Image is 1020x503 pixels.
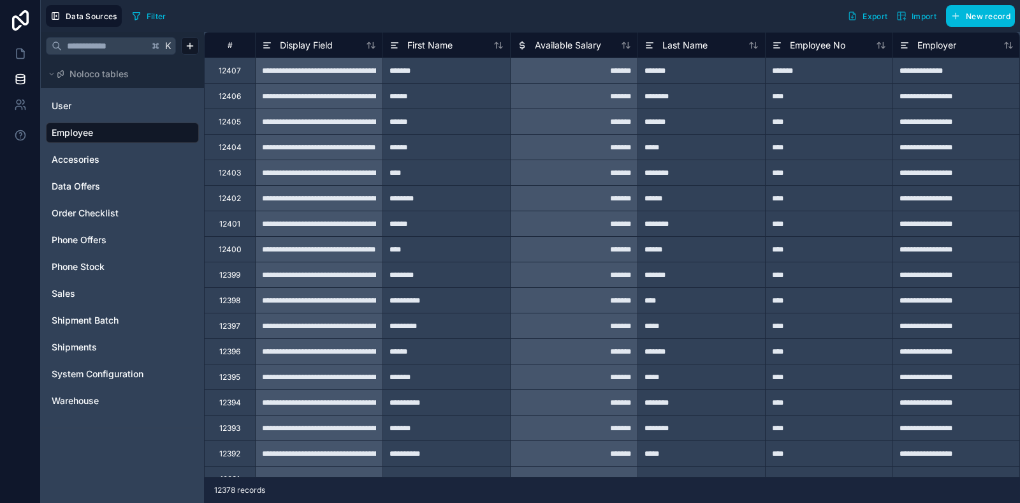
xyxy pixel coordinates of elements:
[219,372,240,382] div: 12395
[219,296,240,306] div: 12398
[46,230,199,250] div: Phone Offers
[219,168,241,178] div: 12403
[219,66,241,76] div: 12407
[407,39,453,52] span: First Name
[280,39,333,52] span: Display Field
[52,100,191,112] a: User
[912,11,936,21] span: Import
[966,11,1010,21] span: New record
[46,391,199,411] div: Warehouse
[66,11,117,21] span: Data Sources
[220,474,240,484] div: 12391
[219,423,240,433] div: 12393
[219,270,240,280] div: 12399
[52,100,71,112] span: User
[147,11,166,21] span: Filter
[46,65,191,83] button: Noloco tables
[52,394,191,407] a: Warehouse
[52,126,93,139] span: Employee
[46,283,199,304] div: Sales
[52,368,191,380] a: System Configuration
[52,180,191,193] a: Data Offers
[219,449,240,459] div: 12392
[46,257,199,277] div: Phone Stock
[219,142,242,153] div: 12404
[892,5,941,27] button: Import
[219,91,241,101] div: 12406
[52,341,97,354] span: Shipments
[46,96,199,116] div: User
[52,314,191,327] a: Shipment Batch
[52,234,106,246] span: Phone Offers
[46,364,199,384] div: System Configuration
[219,193,241,204] div: 12402
[52,260,105,273] span: Phone Stock
[219,219,240,229] div: 12401
[52,314,119,327] span: Shipment Batch
[52,207,191,220] a: Order Checklist
[219,347,240,357] div: 12396
[219,117,241,127] div: 12405
[535,39,601,52] span: Available Salary
[46,310,199,331] div: Shipment Batch
[843,5,892,27] button: Export
[52,207,119,220] span: Order Checklist
[219,398,241,408] div: 12394
[52,341,191,354] a: Shipments
[52,153,191,166] a: Accesories
[164,41,173,50] span: K
[52,394,99,407] span: Warehouse
[52,126,191,139] a: Employee
[52,260,191,273] a: Phone Stock
[790,39,845,52] span: Employee No
[214,40,245,50] div: #
[52,153,99,166] span: Accesories
[941,5,1015,27] a: New record
[52,234,191,246] a: Phone Offers
[127,6,171,26] button: Filter
[214,485,265,495] span: 12378 records
[52,287,191,300] a: Sales
[946,5,1015,27] button: New record
[46,203,199,223] div: Order Checklist
[46,5,122,27] button: Data Sources
[662,39,708,52] span: Last Name
[46,337,199,357] div: Shipments
[46,149,199,170] div: Accesories
[52,287,75,300] span: Sales
[917,39,956,52] span: Employer
[69,68,129,80] span: Noloco tables
[46,123,199,143] div: Employee
[863,11,887,21] span: Export
[52,180,100,193] span: Data Offers
[46,176,199,197] div: Data Offers
[52,368,143,380] span: System Configuration
[219,244,242,255] div: 12400
[219,321,240,331] div: 12397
